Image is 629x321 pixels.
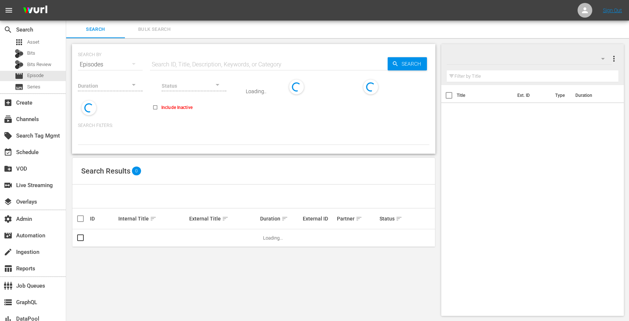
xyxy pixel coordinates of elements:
[4,25,12,34] span: Search
[399,57,427,70] span: Search
[337,214,377,223] div: Partner
[15,60,24,69] div: Bits Review
[610,54,618,63] span: more_vert
[189,214,258,223] div: External Title
[27,83,40,91] span: Series
[150,215,157,222] span: sort
[281,215,288,222] span: sort
[4,264,12,273] span: Reports
[4,281,12,290] span: Job Queues
[222,215,229,222] span: sort
[4,248,12,256] span: Ingestion
[571,85,615,106] th: Duration
[396,215,402,222] span: sort
[27,50,35,57] span: Bits
[4,231,12,240] span: Automation
[81,167,130,175] span: Search Results
[132,167,141,175] span: 0
[263,235,283,241] span: Loading...
[118,214,187,223] div: Internal Title
[4,215,12,223] span: Admin
[27,61,51,68] span: Bits Review
[78,123,429,129] p: Search Filters:
[246,88,266,94] div: Loading..
[4,6,13,15] span: menu
[90,216,116,222] div: ID
[15,72,24,80] span: Episode
[4,197,12,206] span: Overlays
[18,2,53,19] img: ans4CAIJ8jUAAAAAAAAAAAAAAAAAAAAAAAAgQb4GAAAAAAAAAAAAAAAAAAAAAAAAJMjXAAAAAAAAAAAAAAAAAAAAAAAAgAT5G...
[260,214,301,223] div: Duration
[161,104,193,111] span: Include Inactive
[15,83,24,91] span: Series
[356,215,362,222] span: sort
[513,85,551,106] th: Ext. ID
[610,50,618,68] button: more_vert
[129,25,179,34] span: Bulk Search
[4,148,12,157] span: Schedule
[4,164,12,173] span: VOD
[303,216,335,222] div: External ID
[15,38,24,47] span: Asset
[15,49,24,58] div: Bits
[4,131,12,140] span: Search Tag Mgmt
[71,25,121,34] span: Search
[27,72,44,79] span: Episode
[27,39,39,46] span: Asset
[4,98,12,107] span: Create
[4,298,12,307] span: GraphQL
[551,85,571,106] th: Type
[388,57,427,70] button: Search
[4,115,12,124] span: Channels
[380,214,406,223] div: Status
[603,7,622,13] a: Sign Out
[78,54,143,75] div: Episodes
[4,181,12,190] span: Live Streaming
[457,85,513,106] th: Title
